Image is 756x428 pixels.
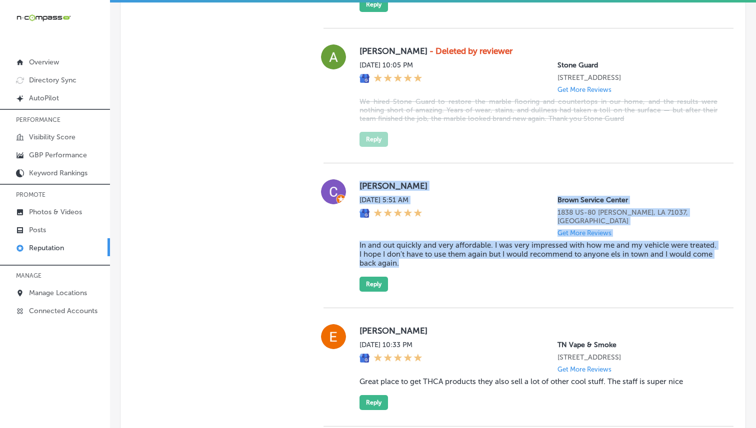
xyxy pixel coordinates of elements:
[29,289,87,297] p: Manage Locations
[29,58,59,66] p: Overview
[373,208,422,219] div: 5 Stars
[557,353,717,362] p: 2705 Old Fort Pkwy Suite P
[359,395,388,410] button: Reply
[359,277,388,292] button: Reply
[557,366,611,373] p: Get More Reviews
[359,341,422,349] label: [DATE] 10:33 PM
[557,229,611,237] p: Get More Reviews
[557,341,717,349] p: TN Vape & Smoke
[359,377,717,386] blockquote: Great place to get THCA products they also sell a lot of other cool stuff. The staff is super nice
[29,133,75,141] p: Visibility Score
[29,76,76,84] p: Directory Sync
[359,97,717,123] blockquote: We hired Stone Guard to restore the marble flooring and countertops in our home, and the results ...
[557,73,717,82] p: 1340 Coney Island Avenue
[16,13,71,22] img: 660ab0bf-5cc7-4cb8-ba1c-48b5ae0f18e60NCTV_CLogo_TV_Black_-500x88.png
[373,353,422,364] div: 5 Stars
[359,61,422,69] label: [DATE] 10:05 PM
[29,169,87,177] p: Keyword Rankings
[359,326,717,336] label: [PERSON_NAME]
[29,307,97,315] p: Connected Accounts
[29,226,46,234] p: Posts
[29,151,87,159] p: GBP Performance
[557,196,717,204] p: Brown Service Center
[557,61,717,69] p: Stone Guard
[359,46,717,56] label: [PERSON_NAME]
[29,94,59,102] p: AutoPilot
[359,132,388,147] button: Reply
[557,86,611,93] p: Get More Reviews
[29,244,64,252] p: Reputation
[373,73,422,84] div: 5 Stars
[29,208,82,216] p: Photos & Videos
[359,181,717,191] label: [PERSON_NAME]
[429,46,512,56] strong: - Deleted by reviewer
[359,241,717,268] blockquote: In and out quickly and very affordable. I was very impressed with how me and my vehicle were trea...
[359,196,422,204] label: [DATE] 5:51 AM
[557,208,717,225] p: 1838 US-80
